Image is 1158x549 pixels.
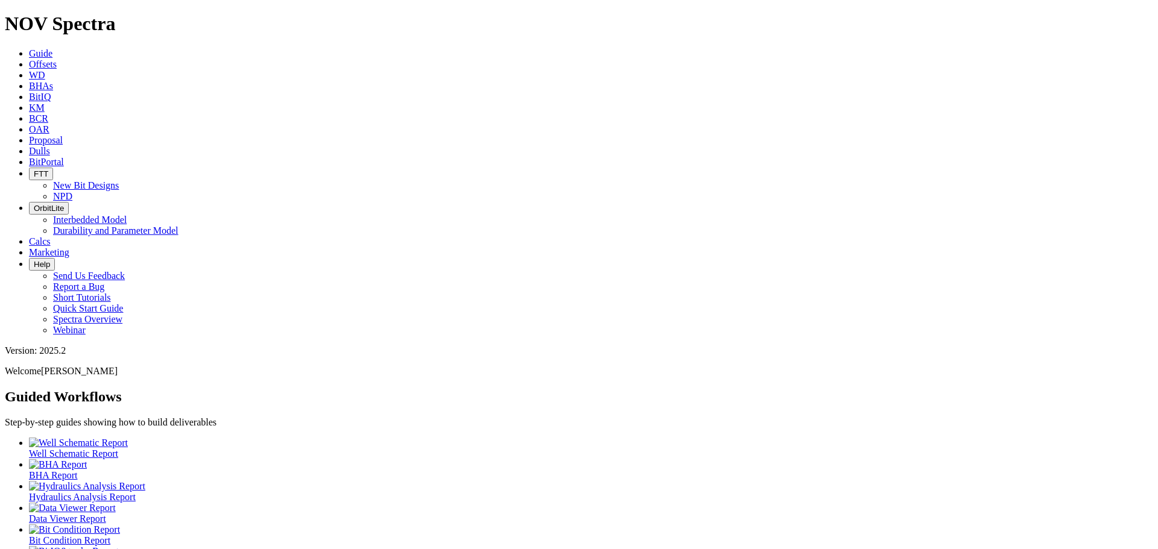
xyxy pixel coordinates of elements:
a: Send Us Feedback [53,271,125,281]
button: FTT [29,168,53,180]
img: Well Schematic Report [29,438,128,448]
button: Help [29,258,55,271]
span: BHA Report [29,470,77,480]
img: Hydraulics Analysis Report [29,481,145,492]
a: Interbedded Model [53,215,127,225]
div: Version: 2025.2 [5,345,1153,356]
a: BitPortal [29,157,64,167]
img: BHA Report [29,459,87,470]
a: Hydraulics Analysis Report Hydraulics Analysis Report [29,481,1153,502]
a: Data Viewer Report Data Viewer Report [29,503,1153,524]
a: Guide [29,48,52,58]
h1: NOV Spectra [5,13,1153,35]
a: Webinar [53,325,86,335]
p: Welcome [5,366,1153,377]
a: BHAs [29,81,53,91]
a: Proposal [29,135,63,145]
span: Hydraulics Analysis Report [29,492,136,502]
p: Step-by-step guides showing how to build deliverables [5,417,1153,428]
a: Marketing [29,247,69,257]
img: Bit Condition Report [29,524,120,535]
a: BHA Report BHA Report [29,459,1153,480]
button: OrbitLite [29,202,69,215]
span: Bit Condition Report [29,535,110,545]
a: Well Schematic Report Well Schematic Report [29,438,1153,459]
span: OrbitLite [34,204,64,213]
span: Data Viewer Report [29,513,106,524]
a: KM [29,102,45,113]
img: Data Viewer Report [29,503,116,513]
a: BitIQ [29,92,51,102]
a: Report a Bug [53,281,104,292]
span: Well Schematic Report [29,448,118,459]
a: New Bit Designs [53,180,119,190]
a: Dulls [29,146,50,156]
a: Spectra Overview [53,314,122,324]
a: NPD [53,191,72,201]
a: Quick Start Guide [53,303,123,313]
a: WD [29,70,45,80]
a: BCR [29,113,48,124]
span: Help [34,260,50,269]
a: Bit Condition Report Bit Condition Report [29,524,1153,545]
span: [PERSON_NAME] [41,366,118,376]
h2: Guided Workflows [5,389,1153,405]
a: Offsets [29,59,57,69]
a: Durability and Parameter Model [53,225,179,236]
a: Calcs [29,236,51,246]
a: Short Tutorials [53,292,111,303]
a: OAR [29,124,49,134]
span: FTT [34,169,48,178]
